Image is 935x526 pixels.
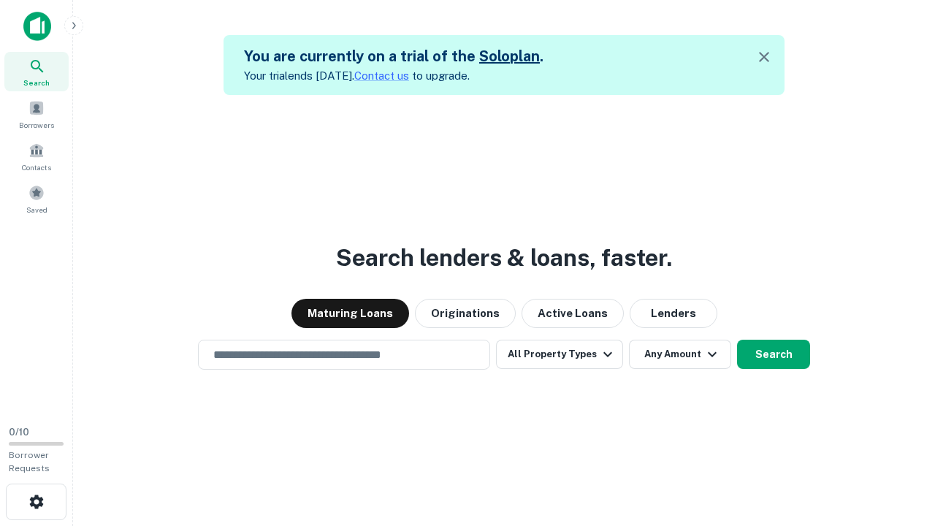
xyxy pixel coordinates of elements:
[496,340,623,369] button: All Property Types
[737,340,810,369] button: Search
[4,52,69,91] a: Search
[19,119,54,131] span: Borrowers
[630,299,717,328] button: Lenders
[291,299,409,328] button: Maturing Loans
[22,161,51,173] span: Contacts
[9,450,50,473] span: Borrower Requests
[354,69,409,82] a: Contact us
[479,47,540,65] a: Soloplan
[415,299,516,328] button: Originations
[4,137,69,176] a: Contacts
[244,67,543,85] p: Your trial ends [DATE]. to upgrade.
[4,179,69,218] a: Saved
[23,77,50,88] span: Search
[26,204,47,216] span: Saved
[4,94,69,134] a: Borrowers
[522,299,624,328] button: Active Loans
[9,427,29,438] span: 0 / 10
[23,12,51,41] img: capitalize-icon.png
[336,240,672,275] h3: Search lenders & loans, faster.
[629,340,731,369] button: Any Amount
[862,409,935,479] iframe: Chat Widget
[244,45,543,67] h5: You are currently on a trial of the .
